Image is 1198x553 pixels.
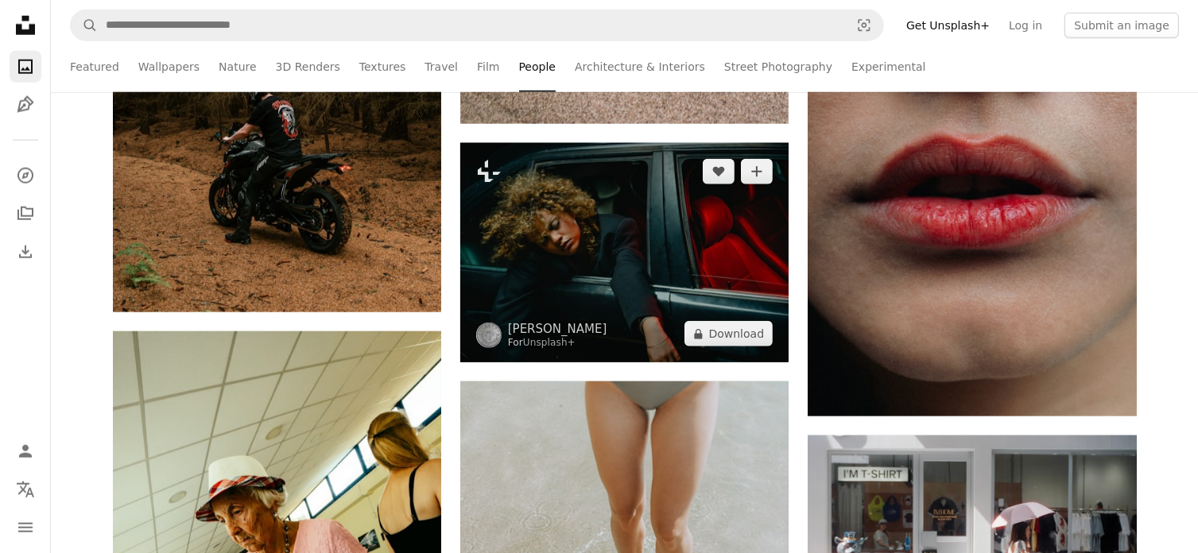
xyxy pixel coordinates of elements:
[508,337,607,350] div: For
[575,41,705,92] a: Architecture & Interiors
[851,41,925,92] a: Experimental
[897,13,999,38] a: Get Unsplash+
[703,159,735,184] button: Like
[138,41,200,92] a: Wallpapers
[476,323,502,348] img: Go to Kovina Đurić's profile
[10,435,41,467] a: Log in / Sign up
[523,337,576,348] a: Unsplash+
[10,160,41,191] a: Explore
[10,198,41,230] a: Collections
[10,10,41,44] a: Home — Unsplash
[808,537,1136,551] a: Woman pushes stroller past a t-shirt shop.
[1064,13,1179,38] button: Submit an image
[219,41,256,92] a: Nature
[10,474,41,505] button: Language
[10,89,41,121] a: Illustrations
[741,159,773,184] button: Add to Collection
[10,512,41,543] button: Menu
[508,321,607,337] a: [PERSON_NAME]
[71,10,98,41] button: Search Unsplash
[684,321,773,346] button: Download
[460,246,789,260] a: Woman leaning out of car window with eyes closed
[70,41,119,92] a: Featured
[359,41,406,92] a: Textures
[477,41,499,92] a: Film
[276,41,340,92] a: 3D Renders
[10,236,41,268] a: Download History
[70,10,884,41] form: Find visuals sitewide
[999,13,1052,38] a: Log in
[425,41,458,92] a: Travel
[724,41,832,92] a: Street Photography
[808,163,1136,177] a: Close-up of a woman's red lips and nose
[460,143,789,362] img: Woman leaning out of car window with eyes closed
[10,51,41,83] a: Photos
[845,10,883,41] button: Visual search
